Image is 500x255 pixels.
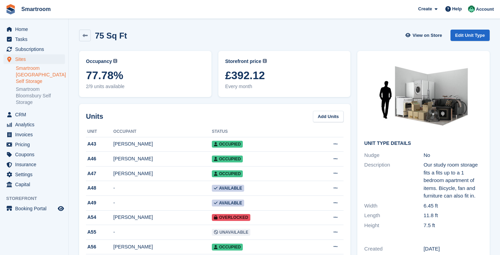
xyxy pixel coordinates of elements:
[3,44,65,54] a: menu
[424,245,483,253] div: [DATE]
[19,3,53,15] a: Smartroom
[113,170,212,177] div: [PERSON_NAME]
[86,243,113,251] div: A56
[225,58,261,65] span: Storefront price
[418,6,432,12] span: Create
[16,65,65,85] a: Smartroom [GEOGRAPHIC_DATA] Self Storage
[364,222,423,230] div: Height
[212,214,250,221] span: Overlocked
[364,141,483,146] h2: Unit Type details
[212,156,243,162] span: Occupied
[3,24,65,34] a: menu
[424,222,483,230] div: 7.5 ft
[113,225,212,240] td: -
[86,229,113,236] div: A55
[113,243,212,251] div: [PERSON_NAME]
[313,111,344,122] a: Add Units
[3,170,65,179] a: menu
[15,24,56,34] span: Home
[225,83,344,90] span: Every month
[3,130,65,139] a: menu
[86,170,113,177] div: A47
[450,30,490,41] a: Edit Unit Type
[212,229,250,236] span: Unavailable
[364,245,423,253] div: Created
[113,181,212,196] td: -
[424,161,483,200] div: Our study room storage fits a fits up to a 1 bedroom apartment of items. Bicycle, fan and furnitu...
[212,170,243,177] span: Occupied
[3,204,65,213] a: menu
[113,126,212,137] th: Occupant
[15,54,56,64] span: Sites
[3,140,65,149] a: menu
[424,151,483,159] div: No
[86,184,113,192] div: A48
[15,180,56,189] span: Capital
[15,150,56,159] span: Coupons
[113,155,212,162] div: [PERSON_NAME]
[3,150,65,159] a: menu
[3,110,65,119] a: menu
[86,58,112,65] span: Occupancy
[263,59,267,63] img: icon-info-grey-7440780725fd019a000dd9b08b2336e03edf1995a4989e88bcd33f0948082b44.svg
[212,185,244,192] span: Available
[364,202,423,210] div: Width
[113,140,212,148] div: [PERSON_NAME]
[86,126,113,137] th: Unit
[6,4,16,14] img: stora-icon-8386f47178a22dfd0bd8f6a31ec36ba5ce8667c1dd55bd0f319d3a0aa187defe.svg
[15,204,56,213] span: Booking Portal
[468,6,475,12] img: Jacob Gabriel
[15,170,56,179] span: Settings
[113,196,212,211] td: -
[15,34,56,44] span: Tasks
[86,83,205,90] span: 2/9 units available
[86,155,113,162] div: A46
[95,31,127,40] h2: 75 Sq Ft
[16,86,65,106] a: Smartroom Bloomsbury Self Storage
[372,58,475,135] img: 75-sqft-unit.jpg
[225,69,344,82] span: £392.12
[3,120,65,129] a: menu
[212,200,244,206] span: Available
[424,212,483,220] div: 11.8 ft
[364,212,423,220] div: Length
[364,161,423,200] div: Description
[212,141,243,148] span: Occupied
[476,6,494,13] span: Account
[6,195,68,202] span: Storefront
[212,126,308,137] th: Status
[15,160,56,169] span: Insurance
[405,30,445,41] a: View on Store
[3,54,65,64] a: menu
[424,202,483,210] div: 6.45 ft
[15,140,56,149] span: Pricing
[212,244,243,251] span: Occupied
[86,214,113,221] div: A54
[3,34,65,44] a: menu
[3,160,65,169] a: menu
[15,44,56,54] span: Subscriptions
[15,130,56,139] span: Invoices
[86,69,205,82] span: 77.78%
[86,140,113,148] div: A43
[113,214,212,221] div: [PERSON_NAME]
[3,180,65,189] a: menu
[452,6,462,12] span: Help
[15,120,56,129] span: Analytics
[57,204,65,213] a: Preview store
[364,151,423,159] div: Nudge
[86,199,113,206] div: A49
[113,59,117,63] img: icon-info-grey-7440780725fd019a000dd9b08b2336e03edf1995a4989e88bcd33f0948082b44.svg
[15,110,56,119] span: CRM
[86,111,103,121] h2: Units
[413,32,442,39] span: View on Store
